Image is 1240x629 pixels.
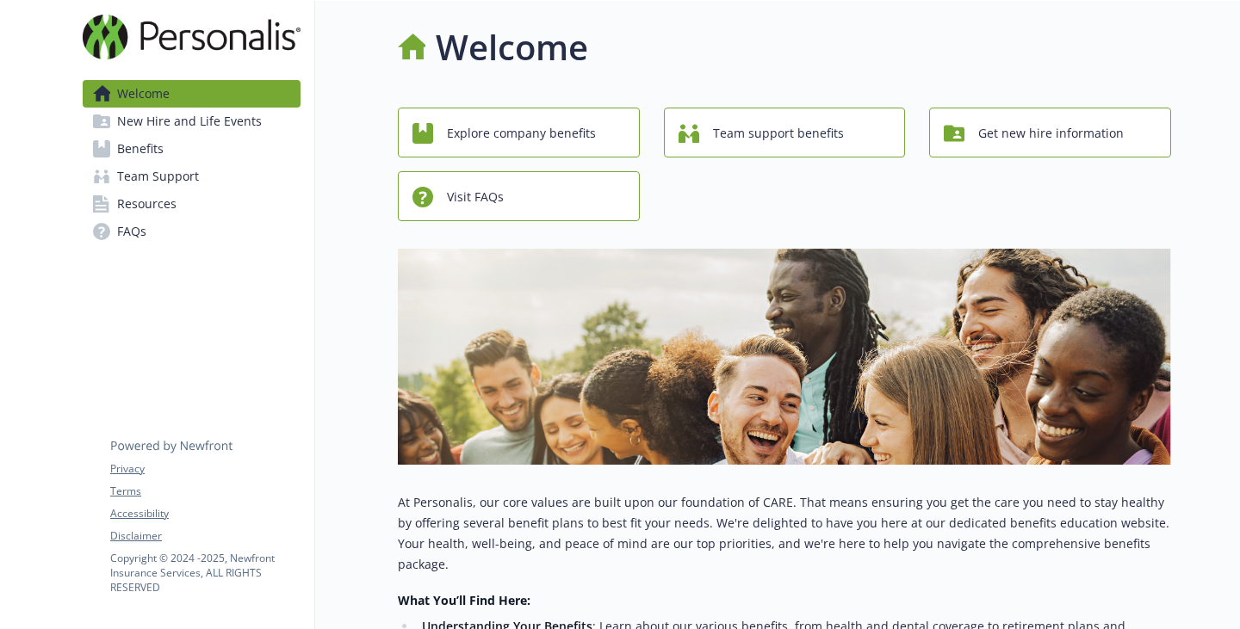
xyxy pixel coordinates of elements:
img: overview page banner [398,249,1171,465]
button: Visit FAQs [398,171,640,221]
a: Accessibility [110,506,300,521]
span: Welcome [117,80,170,108]
p: Copyright © 2024 - 2025 , Newfront Insurance Services, ALL RIGHTS RESERVED [110,551,300,595]
span: Team Support [117,163,199,190]
p: At Personalis, our core values are built upon our foundation of CARE. That means ensuring you get... [398,492,1171,575]
a: Resources [83,190,301,218]
span: New Hire and Life Events [117,108,262,135]
button: Team support benefits [664,108,906,157]
button: Explore company benefits [398,108,640,157]
button: Get new hire information [929,108,1171,157]
span: Visit FAQs [447,181,504,213]
span: Resources [117,190,177,218]
span: Get new hire information [978,117,1124,150]
a: Team Support [83,163,301,190]
span: Explore company benefits [447,117,596,150]
a: Benefits [83,135,301,163]
span: Benefits [117,135,164,163]
strong: What You’ll Find Here: [398,592,530,608]
a: Welcome [83,80,301,108]
span: Team support benefits [713,117,844,150]
span: FAQs [117,218,146,245]
a: Terms [110,484,300,499]
a: FAQs [83,218,301,245]
a: Disclaimer [110,528,300,544]
a: New Hire and Life Events [83,108,301,135]
a: Privacy [110,461,300,477]
h1: Welcome [436,22,588,73]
